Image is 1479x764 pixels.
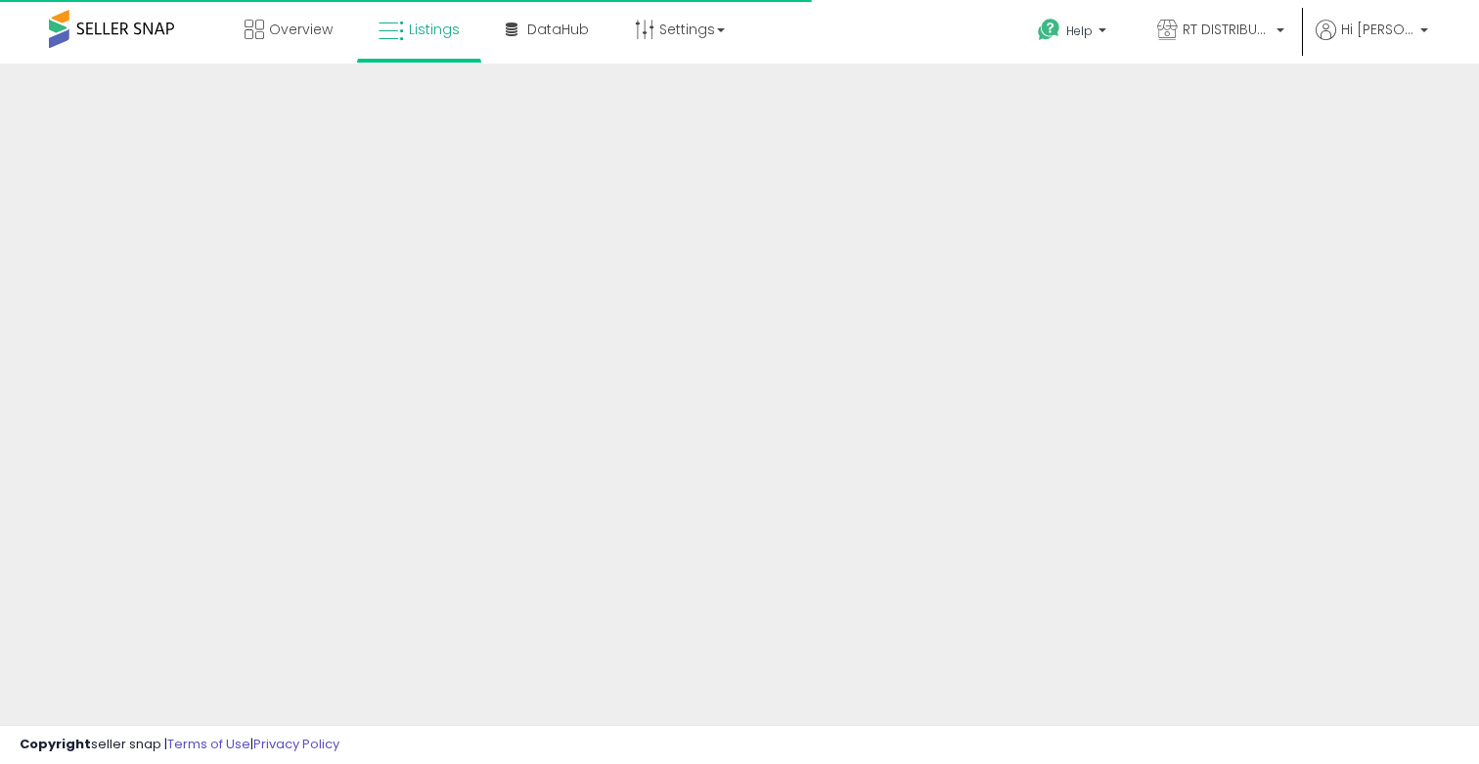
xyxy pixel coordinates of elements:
span: Overview [269,20,333,39]
span: Help [1066,22,1093,39]
div: seller snap | | [20,736,339,754]
span: RT DISTRIBUTION [1183,20,1271,39]
span: DataHub [527,20,589,39]
i: Get Help [1037,18,1061,42]
a: Terms of Use [167,735,250,753]
a: Privacy Policy [253,735,339,753]
a: Hi [PERSON_NAME] [1316,20,1428,64]
a: Help [1022,3,1126,64]
strong: Copyright [20,735,91,753]
span: Hi [PERSON_NAME] [1341,20,1414,39]
span: Listings [409,20,460,39]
